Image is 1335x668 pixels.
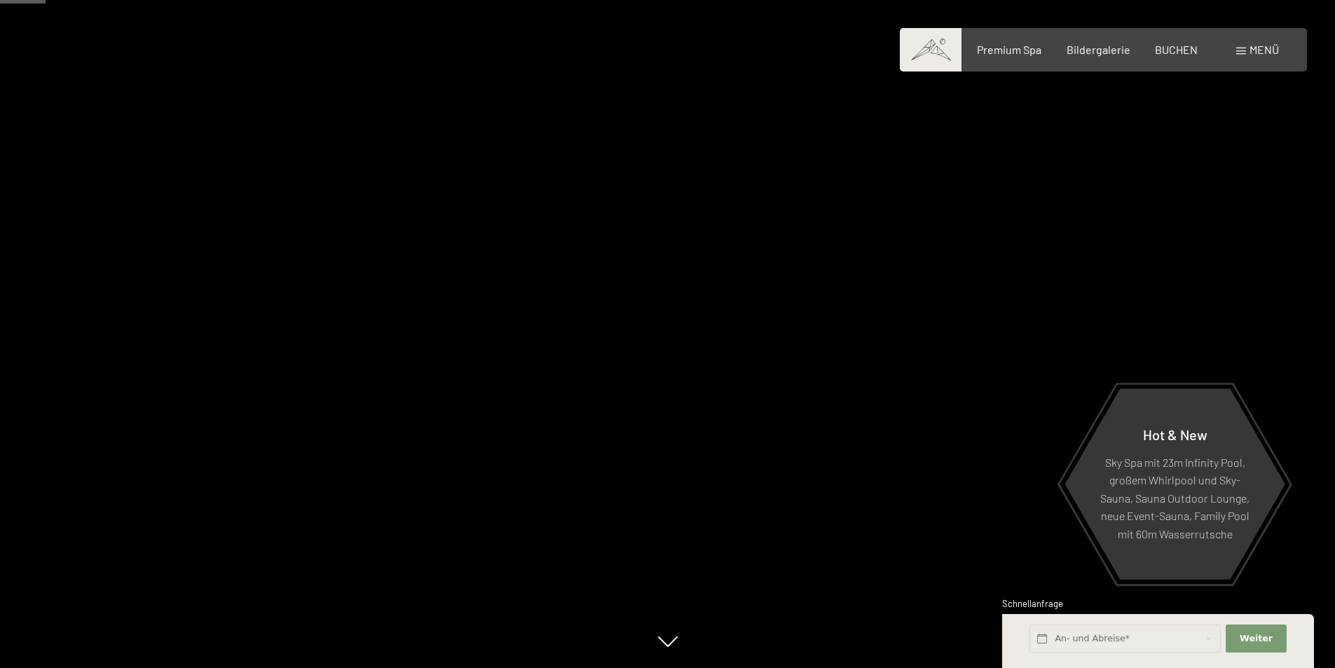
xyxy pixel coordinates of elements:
[1002,598,1063,609] span: Schnellanfrage
[1143,425,1207,442] span: Hot & New
[1226,625,1286,653] button: Weiter
[1067,43,1130,56] a: Bildergalerie
[977,43,1041,56] a: Premium Spa
[1099,453,1251,543] p: Sky Spa mit 23m Infinity Pool, großem Whirlpool und Sky-Sauna, Sauna Outdoor Lounge, neue Event-S...
[1240,632,1273,645] span: Weiter
[1250,43,1279,56] span: Menü
[1064,388,1286,580] a: Hot & New Sky Spa mit 23m Infinity Pool, großem Whirlpool und Sky-Sauna, Sauna Outdoor Lounge, ne...
[1155,43,1198,56] a: BUCHEN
